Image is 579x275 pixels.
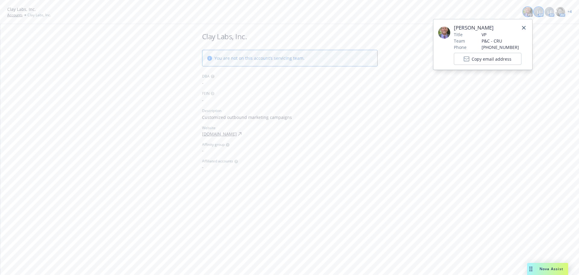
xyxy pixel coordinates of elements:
[568,10,572,14] a: + 4
[202,158,233,164] span: Affiliated accounts
[454,38,465,44] span: Team
[482,38,521,44] span: P&C - CRU
[202,91,210,96] div: FEIN
[202,114,378,120] span: Customized outbound marketing campaigns
[454,31,463,38] span: Title
[520,24,527,31] a: close
[539,266,563,271] span: Nova Assist
[472,56,511,62] span: Copy email address
[202,164,378,170] span: -
[527,263,535,275] div: Drag to move
[454,53,521,65] button: Copy email address
[202,74,210,79] div: DBA
[202,131,237,137] a: [DOMAIN_NAME]
[202,97,378,103] span: -
[202,142,225,147] span: Affinity group
[547,9,552,15] span: LF
[27,12,51,18] span: Clay Labs, Inc.
[482,31,521,38] span: VP
[202,108,221,114] div: Description
[482,44,521,50] span: [PHONE_NUMBER]
[202,147,378,154] span: -
[454,44,467,50] span: Phone
[527,263,568,275] button: Nova Assist
[523,7,533,17] img: photo
[7,12,23,18] a: Accounts
[202,80,378,86] span: -
[202,31,378,41] h1: Clay Labs, Inc.
[202,125,378,131] div: Website
[454,24,521,31] span: [PERSON_NAME]
[438,27,450,39] img: employee photo
[214,55,305,61] span: You are not on this account’s servicing team.
[555,7,565,17] img: photo
[537,9,540,15] span: LI
[7,6,36,12] span: Clay Labs, Inc.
